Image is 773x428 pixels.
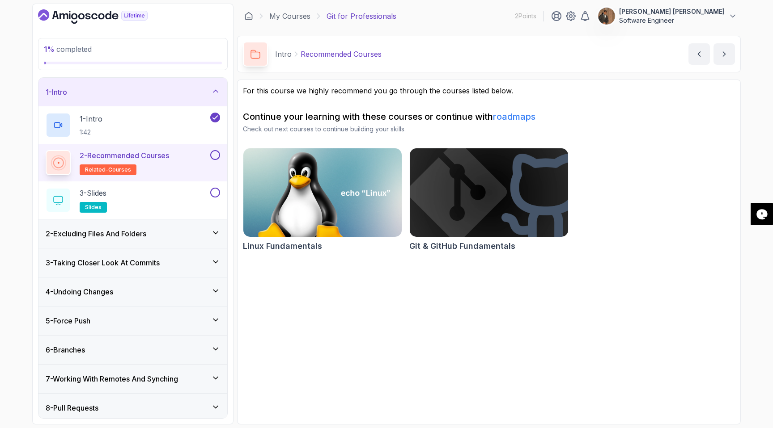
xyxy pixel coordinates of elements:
[598,8,615,25] img: user profile image
[269,11,310,21] a: My Courses
[46,228,146,239] h3: 2 - Excluding Files And Folders
[243,85,735,96] p: For this course we highly recommend you go through the courses listed below.
[243,125,735,134] p: Check out next courses to continue building your skills.
[409,240,515,252] h2: Git & GitHub Fundamentals
[44,45,55,54] span: 1 %
[46,257,160,268] h3: 3 - Taking Closer Look At Commits
[38,219,227,248] button: 2-Excluding Files And Folders
[244,12,253,21] a: Dashboard
[46,373,178,384] h3: 7 - Working With Remotes And Synching
[38,306,227,335] button: 5-Force Push
[243,148,402,237] img: Linux Fundamentals card
[598,7,737,25] button: user profile image[PERSON_NAME] [PERSON_NAME]Software Engineer
[85,204,102,211] span: slides
[38,394,227,422] button: 8-Pull Requests
[38,277,227,306] button: 4-Undoing Changes
[80,188,106,198] p: 3 - Slides
[243,110,735,123] h2: Continue your learning with these courses or continue with
[301,49,382,59] p: Recommended Courses
[46,403,98,413] h3: 8 - Pull Requests
[38,9,168,24] a: Dashboard
[44,45,92,54] span: completed
[409,148,569,252] a: Git & GitHub Fundamentals cardGit & GitHub Fundamentals
[243,240,322,252] h2: Linux Fundamentals
[38,248,227,277] button: 3-Taking Closer Look At Commits
[85,166,131,173] span: related-courses
[38,336,227,364] button: 6-Branches
[515,12,536,21] p: 2 Points
[80,113,102,124] p: 1 - Intro
[80,128,102,137] p: 1:42
[80,150,169,161] p: 2 - Recommended Courses
[46,150,220,175] button: 2-Recommended Coursesrelated-courses
[46,286,113,297] h3: 4 - Undoing Changes
[46,87,67,97] h3: 1 - Intro
[714,43,735,65] button: next content
[46,344,85,355] h3: 6 - Branches
[619,16,725,25] p: Software Engineer
[410,148,568,237] img: Git & GitHub Fundamentals card
[46,113,220,138] button: 1-Intro1:42
[46,188,220,213] button: 3-Slidesslides
[619,7,725,16] p: [PERSON_NAME] [PERSON_NAME]
[275,49,292,59] p: Intro
[243,148,402,252] a: Linux Fundamentals cardLinux Fundamentals
[38,78,227,106] button: 1-Intro
[327,11,396,21] p: Git for Professionals
[493,111,535,122] a: roadmaps
[688,43,710,65] button: previous content
[38,365,227,393] button: 7-Working With Remotes And Synching
[46,315,90,326] h3: 5 - Force Push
